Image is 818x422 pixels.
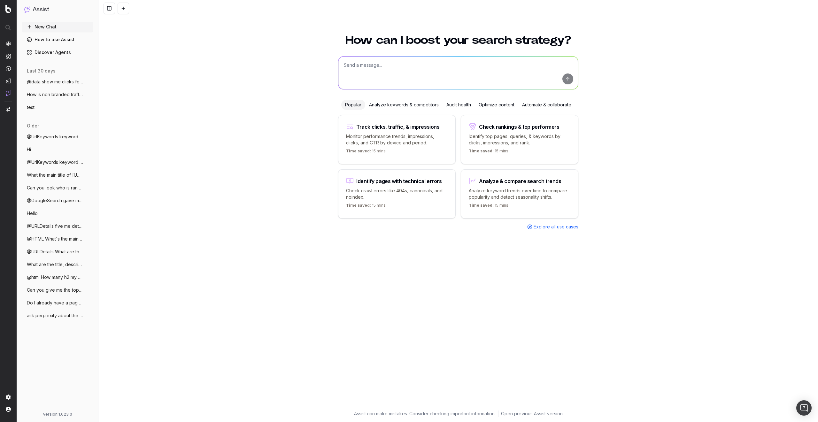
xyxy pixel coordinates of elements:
[356,124,440,129] div: Track clicks, traffic, & impressions
[346,203,371,208] span: Time saved:
[6,66,11,71] img: Activation
[469,149,494,153] span: Time saved:
[27,68,56,74] span: last 30 days
[469,188,570,200] p: Analyze keyword trends over time to compare popularity and detect seasonality shifts.
[6,53,11,59] img: Intelligence
[27,134,83,140] span: @UrlKeywords keyword for clothes for htt
[341,100,365,110] div: Popular
[6,90,11,96] img: Assist
[27,274,83,280] span: @html How many h2 my homepage have?
[27,172,83,178] span: What the main title of [URL]
[365,100,443,110] div: Analyze keywords & competitors
[22,285,93,295] button: Can you give me the top 3 websites which
[27,223,83,229] span: @URLDetails five me details for my homep
[22,272,93,282] button: @html How many h2 my homepage have?
[27,261,83,268] span: What are the title, description, canonic
[346,203,386,211] p: 15 mins
[27,249,83,255] span: @URLDetails What are the title, descript
[6,41,11,46] img: Analytics
[346,188,448,200] p: Check crawl errors like 404s, canonicals, and noindex.
[518,100,575,110] div: Automate & collaborate
[27,79,83,85] span: @data show me clicks for last 7 days
[22,35,93,45] a: How to use Assist
[443,100,475,110] div: Audit health
[22,234,93,244] button: @HTML What's the main color in [URL]
[22,144,93,155] button: Hi
[469,203,508,211] p: 15 mins
[33,5,49,14] h1: Assist
[27,159,83,165] span: @UrlKeywords keyword for clothes for htt
[27,197,83,204] span: @GoogleSearch gave me result for men clo
[27,312,83,319] span: ask perplexity about the weather in besa
[22,170,93,180] button: What the main title of [URL]
[6,407,11,412] img: My account
[27,146,31,153] span: Hi
[6,78,11,83] img: Studio
[24,412,91,417] div: version: 1.623.0
[24,5,91,14] button: Assist
[22,183,93,193] button: Can you look who is ranking on Google fo
[346,149,371,153] span: Time saved:
[479,124,559,129] div: Check rankings & top performers
[796,400,812,416] div: Open Intercom Messenger
[469,149,508,156] p: 15 mins
[475,100,518,110] div: Optimize content
[5,5,11,13] img: Botify logo
[22,259,93,270] button: What are the title, description, canonic
[27,287,83,293] span: Can you give me the top 3 websites which
[27,104,35,111] span: test
[27,185,83,191] span: Can you look who is ranking on Google fo
[27,236,83,242] span: @HTML What's the main color in [URL]
[27,91,83,98] span: How is non branded traffic trending YoY
[27,300,83,306] span: Do I already have a page that could rank
[22,47,93,58] a: Discover Agents
[22,208,93,219] button: Hello
[346,149,386,156] p: 15 mins
[6,107,10,111] img: Switch project
[27,123,39,129] span: older
[346,133,448,146] p: Monitor performance trends, impressions, clicks, and CTR by device and period.
[356,179,442,184] div: Identify pages with technical errors
[22,132,93,142] button: @UrlKeywords keyword for clothes for htt
[22,298,93,308] button: Do I already have a page that could rank
[27,210,38,217] span: Hello
[22,102,93,112] button: test
[354,410,496,417] p: Assist can make mistakes. Consider checking important information.
[338,35,578,46] h1: How can I boost your search strategy?
[22,247,93,257] button: @URLDetails What are the title, descript
[534,224,578,230] span: Explore all use cases
[501,410,563,417] a: Open previous Assist version
[527,224,578,230] a: Explore all use cases
[469,133,570,146] p: Identify top pages, queries, & keywords by clicks, impressions, and rank.
[6,395,11,400] img: Setting
[22,311,93,321] button: ask perplexity about the weather in besa
[469,203,494,208] span: Time saved:
[22,89,93,100] button: How is non branded traffic trending YoY
[24,6,30,12] img: Assist
[22,22,93,32] button: New Chat
[22,157,93,167] button: @UrlKeywords keyword for clothes for htt
[22,196,93,206] button: @GoogleSearch gave me result for men clo
[22,77,93,87] button: @data show me clicks for last 7 days
[22,221,93,231] button: @URLDetails five me details for my homep
[479,179,561,184] div: Analyze & compare search trends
